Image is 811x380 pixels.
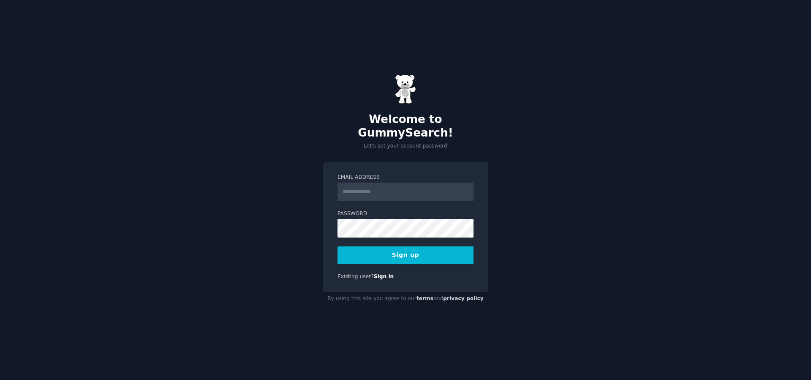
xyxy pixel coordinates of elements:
[337,174,474,181] label: Email Address
[323,113,488,139] h2: Welcome to GummySearch!
[337,246,474,264] button: Sign up
[337,210,474,218] label: Password
[323,142,488,150] p: Let's set your account password
[416,295,433,301] a: terms
[443,295,484,301] a: privacy policy
[323,292,488,306] div: By using this site you agree to our and
[337,273,374,279] span: Existing user?
[374,273,394,279] a: Sign in
[395,74,416,104] img: Gummy Bear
